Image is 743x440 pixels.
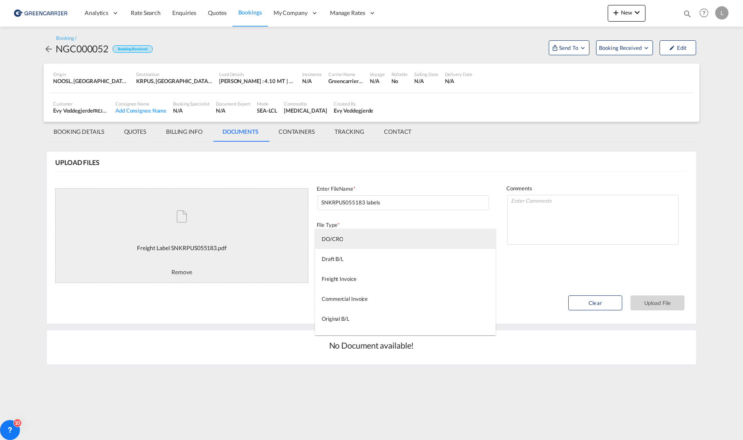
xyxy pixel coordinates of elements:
div: Original B/L [322,315,350,322]
div: Commercial Invoice [322,295,368,302]
div: Draft B/L [322,255,344,263]
div: DO/CRO [322,235,343,243]
div: Shipping Instructions [322,335,370,342]
div: Freight Invoice [322,275,357,283]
